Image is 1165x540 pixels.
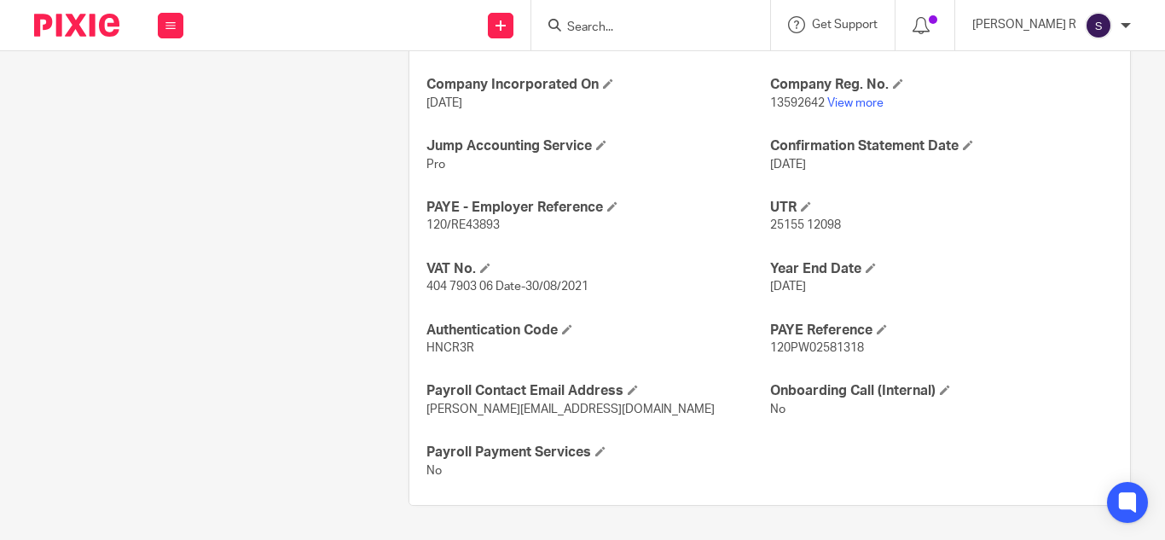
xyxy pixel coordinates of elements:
[565,20,719,36] input: Search
[426,322,769,340] h4: Authentication Code
[426,159,445,171] span: Pro
[770,404,785,415] span: No
[426,76,769,94] h4: Company Incorporated On
[770,260,1113,278] h4: Year End Date
[426,382,769,400] h4: Payroll Contact Email Address
[1085,12,1112,39] img: svg%3E
[770,322,1113,340] h4: PAYE Reference
[426,219,500,231] span: 120/RE43893
[426,137,769,155] h4: Jump Accounting Service
[770,199,1113,217] h4: UTR
[426,444,769,462] h4: Payroll Payment Services
[426,342,474,354] span: HNCR3R
[770,159,806,171] span: [DATE]
[770,281,806,293] span: [DATE]
[972,16,1076,33] p: [PERSON_NAME] R
[426,281,588,293] span: 404 7903 06 Date-30/08/2021
[812,19,878,31] span: Get Support
[426,97,462,109] span: [DATE]
[426,260,769,278] h4: VAT No.
[770,97,825,109] span: 13592642
[770,382,1113,400] h4: Onboarding Call (Internal)
[34,14,119,37] img: Pixie
[770,137,1113,155] h4: Confirmation Statement Date
[770,76,1113,94] h4: Company Reg. No.
[827,97,884,109] a: View more
[770,219,841,231] span: 25155 12098
[426,404,715,415] span: [PERSON_NAME][EMAIL_ADDRESS][DOMAIN_NAME]
[426,199,769,217] h4: PAYE - Employer Reference
[770,342,864,354] span: 120PW02581318
[426,465,442,477] span: No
